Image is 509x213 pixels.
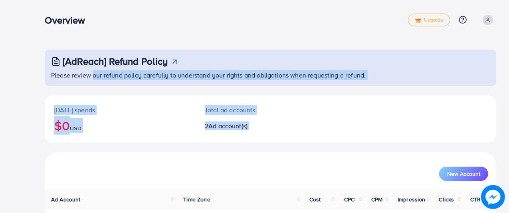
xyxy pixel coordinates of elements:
span: Ad account(s) [208,121,248,130]
h2: $0 [54,118,186,133]
span: Cost [309,195,321,203]
span: New Account [447,171,480,177]
span: Ad Account [51,195,81,203]
a: tickUpgrade [408,14,450,26]
span: Time Zone [183,195,210,203]
p: Total ad accounts [205,105,299,115]
span: CTR (%) [470,195,489,203]
span: CPC [344,195,355,203]
img: tick [415,18,422,23]
span: Impression [398,195,426,203]
h3: [AdReach] Refund Policy [63,56,168,67]
span: USD [70,124,81,132]
span: Upgrade [415,17,444,23]
p: Please review our refund policy carefully to understand your rights and obligations when requesti... [51,70,491,80]
span: CPM [371,195,382,203]
img: image [481,185,505,209]
p: [DATE] spends [54,105,186,115]
button: New Account [439,167,488,181]
h2: 2 [205,122,299,130]
span: Clicks [439,195,454,203]
h3: Overview [45,14,91,26]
